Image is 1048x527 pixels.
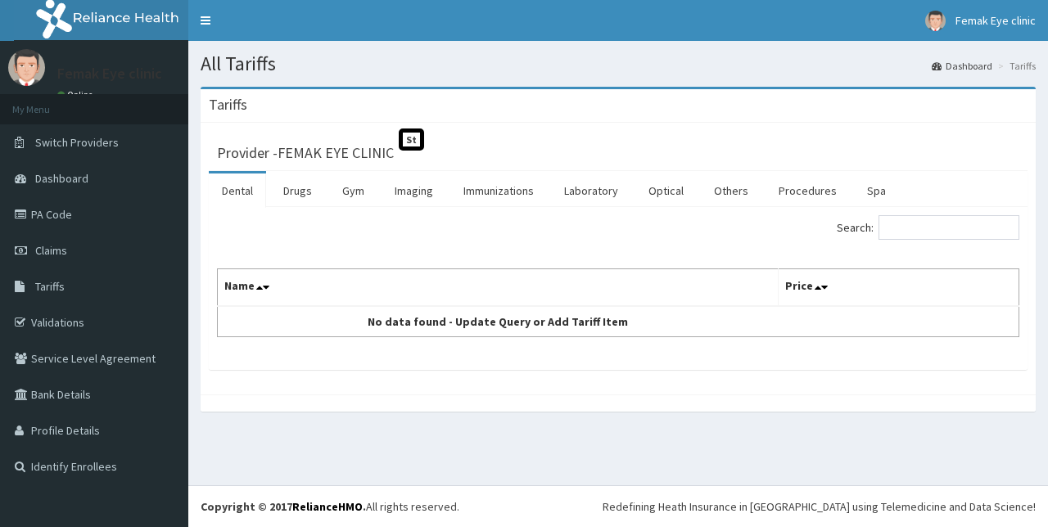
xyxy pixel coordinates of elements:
h3: Tariffs [209,97,247,112]
span: Claims [35,243,67,258]
img: User Image [925,11,946,31]
a: Online [57,89,97,101]
li: Tariffs [994,59,1036,73]
a: Others [701,173,761,208]
a: Drugs [270,173,325,208]
footer: All rights reserved. [188,485,1048,527]
label: Search: [837,215,1019,240]
a: Procedures [766,173,850,208]
a: Dashboard [932,59,992,73]
a: Imaging [382,173,446,208]
img: User Image [8,49,45,86]
p: Femak Eye clinic [57,66,162,81]
span: St [399,128,424,151]
h1: All Tariffs [201,53,1036,74]
a: Spa [854,173,899,208]
h3: Provider - FEMAK EYE CLINIC [217,146,394,160]
a: Dental [209,173,266,208]
a: Optical [635,173,697,208]
span: Tariffs [35,279,65,294]
a: Laboratory [551,173,631,208]
a: Immunizations [450,173,547,208]
span: Switch Providers [35,135,119,150]
span: Femak Eye clinic [955,13,1036,28]
th: Price [779,269,1019,307]
input: Search: [879,215,1019,240]
strong: Copyright © 2017 . [201,499,366,514]
span: Dashboard [35,171,88,186]
a: Gym [329,173,377,208]
th: Name [218,269,779,307]
a: RelianceHMO [292,499,363,514]
div: Redefining Heath Insurance in [GEOGRAPHIC_DATA] using Telemedicine and Data Science! [603,498,1036,515]
td: No data found - Update Query or Add Tariff Item [218,306,779,337]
